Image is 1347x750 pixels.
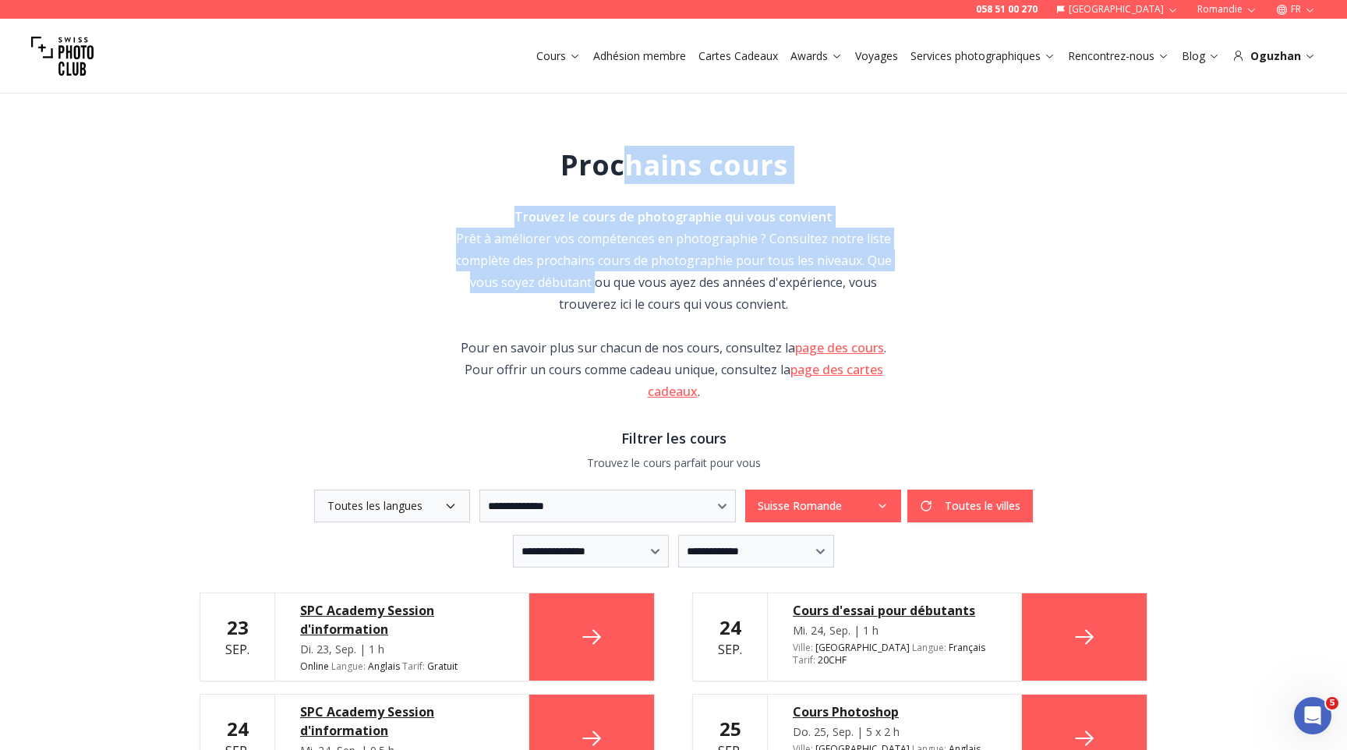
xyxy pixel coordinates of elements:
div: Pour en savoir plus sur chacun de nos cours, consultez la . Pour offrir un cours comme cadeau uni... [449,337,898,402]
a: Cours [536,48,581,64]
span: Langue : [331,660,366,673]
b: 24 [719,614,741,640]
button: Toutes le villes [907,490,1033,522]
a: Awards [790,48,843,64]
a: Adhésion membre [593,48,686,64]
div: Do. 25, Sep. | 5 x 2 h [793,724,996,740]
div: Sep. [225,615,249,659]
button: Services photographiques [904,45,1062,67]
span: Français [949,642,985,654]
a: 058 51 00 270 [976,3,1038,16]
a: SPC Academy Session d'information [300,702,504,740]
button: Toutes les langues [314,490,470,522]
button: Adhésion membre [587,45,692,67]
a: Rencontrez-nous [1068,48,1169,64]
button: Cartes Cadeaux [692,45,784,67]
div: Oguzhan [1232,48,1316,64]
div: Prêt à améliorer vos compétences en photographie ? Consultez notre liste complète des prochains c... [449,206,898,315]
button: Blog [1176,45,1226,67]
strong: Trouvez le cours de photographie qui vous convient [514,208,833,225]
h3: Filtrer les cours [200,427,1147,449]
a: Services photographiques [910,48,1055,64]
div: Di. 23, Sep. | 1 h [300,642,504,657]
b: 24 [227,716,249,741]
b: 25 [719,716,741,741]
img: Swiss photo club [31,25,94,87]
button: Suisse Romande [745,490,901,522]
a: Cartes Cadeaux [698,48,778,64]
div: Mi. 24, Sep. | 1 h [793,623,996,639]
a: Cours Photoshop [793,702,996,721]
span: Tarif : [402,660,425,673]
div: Online Gratuit [300,660,504,673]
div: Sep. [718,615,742,659]
a: Blog [1182,48,1220,64]
a: Voyages [855,48,898,64]
h1: Prochains cours [560,150,787,181]
div: [GEOGRAPHIC_DATA] 20 CHF [793,642,996,667]
span: Ville : [793,641,813,654]
iframe: Intercom live chat [1294,697,1331,734]
a: SPC Academy Session d'information [300,601,504,639]
button: Rencontrez-nous [1062,45,1176,67]
button: Voyages [849,45,904,67]
span: Langue : [912,641,946,654]
b: 23 [227,614,249,640]
a: Cours d'essai pour débutants [793,601,996,620]
span: Tarif : [793,653,815,667]
a: page des cours [795,339,884,356]
span: 5 [1326,697,1338,709]
span: Anglais [368,660,400,673]
button: Awards [784,45,849,67]
button: Cours [530,45,587,67]
p: Trouvez le cours parfait pour vous [200,455,1147,471]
